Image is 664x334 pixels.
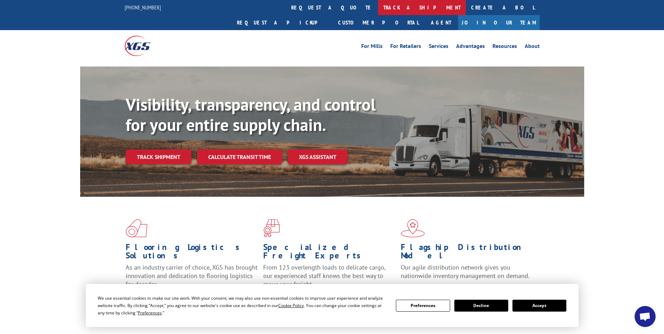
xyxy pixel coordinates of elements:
a: [PHONE_NUMBER] [125,4,161,11]
button: Decline [454,300,508,312]
p: From 123 overlength loads to delicate cargo, our experienced staff knows the best way to move you... [263,263,396,294]
a: Open chat [635,306,656,327]
span: As an industry carrier of choice, XGS has brought innovation and dedication to flooring logistics... [126,263,258,288]
a: Customer Portal [333,15,424,30]
span: Preferences [138,310,162,316]
h1: Flooring Logistics Solutions [126,243,258,263]
div: We use essential cookies to make our site work. With your consent, we may also use non-essential ... [98,294,387,316]
a: Resources [492,43,517,51]
a: For Mills [361,43,383,51]
b: Visibility, transparency, and control for your entire supply chain. [126,93,376,135]
h1: Flagship Distribution Model [401,243,533,263]
div: Cookie Consent Prompt [86,284,579,327]
a: Request a pickup [232,15,333,30]
a: About [525,43,540,51]
button: Preferences [396,300,450,312]
h1: Specialized Freight Experts [263,243,396,263]
a: Join Our Team [458,15,540,30]
a: Advantages [456,43,485,51]
a: Services [429,43,448,51]
a: Track shipment [126,149,191,164]
img: xgs-icon-flagship-distribution-model-red [401,219,425,237]
a: For Retailers [390,43,421,51]
a: XGS ASSISTANT [288,149,348,165]
a: Calculate transit time [197,149,282,165]
button: Accept [512,300,566,312]
a: Agent [424,15,458,30]
img: xgs-icon-total-supply-chain-intelligence-red [126,219,147,237]
span: Our agile distribution network gives you nationwide inventory management on demand. [401,263,530,280]
img: xgs-icon-focused-on-flooring-red [263,219,280,237]
span: Cookie Policy [278,302,304,308]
